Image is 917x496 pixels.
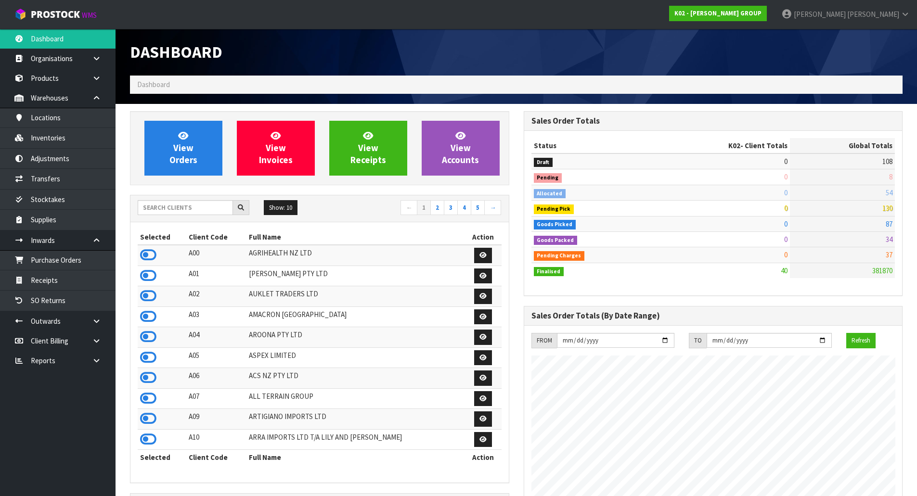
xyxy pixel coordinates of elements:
[138,229,186,245] th: Selected
[246,229,465,245] th: Full Name
[417,200,431,216] a: 1
[651,138,790,153] th: - Client Totals
[534,173,562,183] span: Pending
[534,251,585,261] span: Pending Charges
[186,327,247,348] td: A04
[846,333,876,348] button: Refresh
[534,158,553,167] span: Draft
[186,306,247,327] td: A03
[847,10,899,19] span: [PERSON_NAME]
[784,250,788,259] span: 0
[886,219,892,229] span: 87
[465,229,502,245] th: Action
[430,200,444,216] a: 2
[246,347,465,368] td: ASPEX LIMITED
[784,172,788,181] span: 0
[784,219,788,229] span: 0
[186,286,247,307] td: A02
[442,130,479,166] span: View Accounts
[14,8,26,20] img: cube-alt.png
[186,409,247,430] td: A09
[138,200,233,215] input: Search clients
[465,450,502,465] th: Action
[186,388,247,409] td: A07
[534,267,564,277] span: Finalised
[784,235,788,244] span: 0
[169,130,197,166] span: View Orders
[246,306,465,327] td: AMACRON [GEOGRAPHIC_DATA]
[246,429,465,450] td: ARRA IMPORTS LTD T/A LILY AND [PERSON_NAME]
[237,121,315,176] a: ViewInvoices
[531,311,895,320] h3: Sales Order Totals (By Date Range)
[728,141,740,150] span: K02
[886,250,892,259] span: 37
[534,204,574,214] span: Pending Pick
[531,116,895,126] h3: Sales Order Totals
[531,138,652,153] th: Status
[137,80,170,89] span: Dashboard
[259,130,293,166] span: View Invoices
[534,236,578,245] span: Goods Packed
[784,157,788,166] span: 0
[886,188,892,197] span: 54
[400,200,417,216] a: ←
[484,200,501,216] a: →
[264,200,297,216] button: Show: 10
[186,245,247,266] td: A00
[781,266,788,275] span: 40
[246,388,465,409] td: ALL TERRAIN GROUP
[794,10,846,19] span: [PERSON_NAME]
[186,229,247,245] th: Client Code
[327,200,502,217] nav: Page navigation
[144,121,222,176] a: ViewOrders
[130,42,222,62] span: Dashboard
[186,429,247,450] td: A10
[534,220,576,229] span: Goods Picked
[444,200,458,216] a: 3
[674,9,762,17] strong: K02 - [PERSON_NAME] GROUP
[784,203,788,213] span: 0
[889,172,892,181] span: 8
[186,347,247,368] td: A05
[886,235,892,244] span: 34
[882,157,892,166] span: 108
[784,188,788,197] span: 0
[246,266,465,286] td: [PERSON_NAME] PTY LTD
[82,11,97,20] small: WMS
[471,200,485,216] a: 5
[31,8,80,21] span: ProStock
[246,409,465,430] td: ARTIGIANO IMPORTS LTD
[329,121,407,176] a: ViewReceipts
[246,327,465,348] td: AROONA PTY LTD
[531,333,557,348] div: FROM
[882,203,892,213] span: 130
[186,266,247,286] td: A01
[186,450,247,465] th: Client Code
[246,368,465,389] td: ACS NZ PTY LTD
[138,450,186,465] th: Selected
[457,200,471,216] a: 4
[422,121,500,176] a: ViewAccounts
[186,368,247,389] td: A06
[689,333,707,348] div: TO
[246,286,465,307] td: AUKLET TRADERS LTD
[246,245,465,266] td: AGRIHEALTH NZ LTD
[790,138,895,153] th: Global Totals
[350,130,386,166] span: View Receipts
[872,266,892,275] span: 381870
[534,189,566,199] span: Allocated
[669,6,767,21] a: K02 - [PERSON_NAME] GROUP
[246,450,465,465] th: Full Name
